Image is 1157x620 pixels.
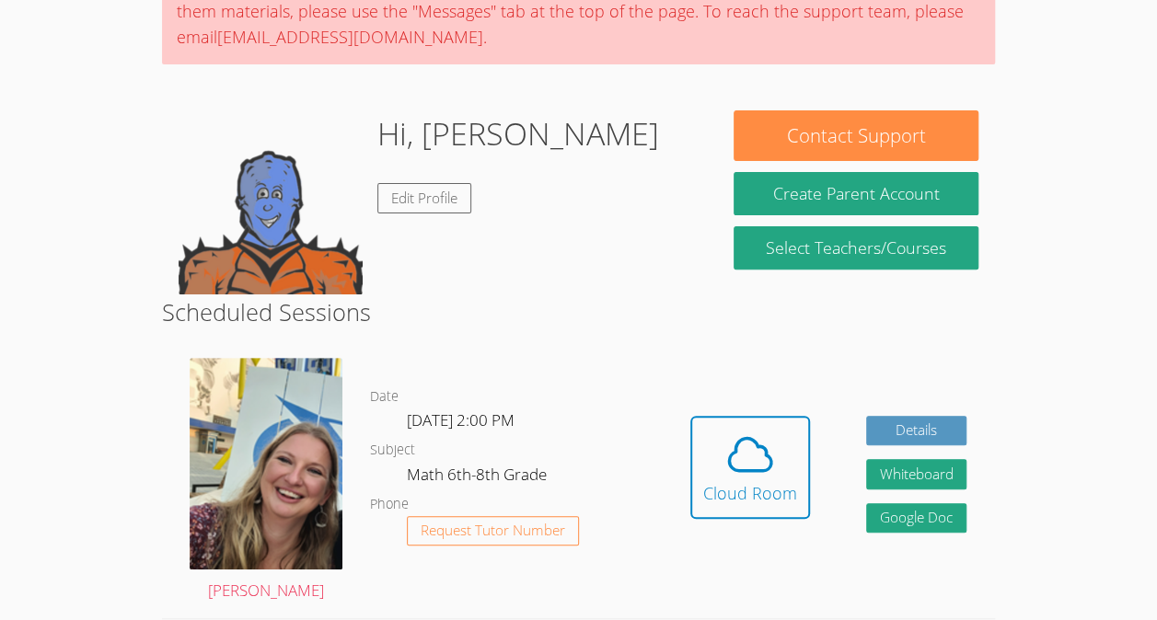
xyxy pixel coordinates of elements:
img: default.png [179,110,363,294]
a: Edit Profile [377,183,471,213]
span: Request Tutor Number [421,523,565,537]
span: [DATE] 2:00 PM [407,409,515,431]
a: Details [866,416,967,446]
button: Create Parent Account [734,172,978,215]
a: [PERSON_NAME] [190,358,342,604]
dt: Phone [370,493,409,516]
h1: Hi, [PERSON_NAME] [377,110,659,157]
button: Request Tutor Number [407,516,579,546]
a: Google Doc [866,503,967,534]
dt: Date [370,385,399,408]
dd: Math 6th-8th Grade [407,462,550,493]
img: sarah.png [190,358,342,569]
div: Cloud Room [703,480,797,506]
button: Contact Support [734,110,978,161]
dt: Subject [370,439,415,462]
button: Cloud Room [690,416,810,519]
h2: Scheduled Sessions [162,294,995,329]
a: Select Teachers/Courses [734,226,978,270]
button: Whiteboard [866,459,967,489]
